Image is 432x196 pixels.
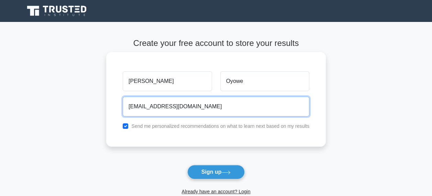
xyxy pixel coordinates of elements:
[106,38,326,48] h4: Create your free account to store your results
[181,189,250,194] a: Already have an account? Login
[187,165,245,179] button: Sign up
[123,97,309,117] input: Email
[131,123,309,129] label: Send me personalized recommendations on what to learn next based on my results
[220,71,309,91] input: Last name
[123,71,212,91] input: First name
